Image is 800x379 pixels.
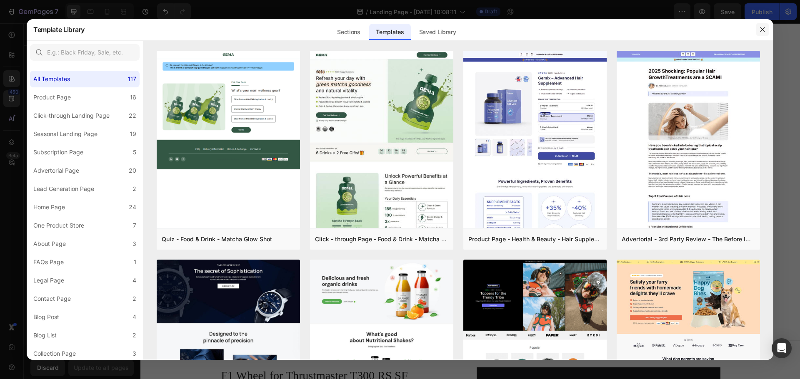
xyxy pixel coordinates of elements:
[80,344,310,361] h3: F1 Wheel for Thrustmaster T300 RS SF
[468,234,602,244] div: Product Page - Health & Beauty - Hair Supplement
[129,202,136,212] div: 24
[132,275,136,285] div: 4
[33,239,66,249] div: About Page
[33,202,65,212] div: Home Page
[162,234,272,244] div: Quiz - Food & Drink - Matcha Glow Shot
[412,127,432,146] button: increment
[352,127,372,146] button: decrement
[33,330,57,340] div: Blog List
[133,220,136,230] div: 7
[330,24,367,40] div: Sections
[129,111,136,121] div: 22
[369,24,410,40] div: Templates
[141,231,200,290] img: F1 Mod steering wheel in papaya color for Logitech G29, G923, G920 with carbon texture and custom...
[33,275,64,285] div: Legal Page
[445,126,580,146] button: Buy It Now
[354,84,390,94] span: Rosso Corsa
[128,74,136,84] div: 117
[33,129,97,139] div: Seasonal Landing Page
[157,51,300,170] img: quiz-1.png
[33,349,76,359] div: Collection Page
[474,84,486,94] span: RB
[132,349,136,359] div: 3
[622,234,755,244] div: Advertorial - 3rd Party Review - The Before Image - Hair Supplement
[33,92,71,102] div: Product Page
[33,220,84,230] div: One Product Store
[134,257,136,267] div: 1
[391,35,427,40] p: No compare price
[372,127,412,146] input: quantity
[132,294,136,304] div: 2
[132,330,136,340] div: 2
[33,257,64,267] div: FAQs Page
[130,92,136,102] div: 16
[33,74,70,84] div: All Templates
[130,129,136,139] div: 19
[33,294,71,304] div: Contact Page
[33,166,79,176] div: Advertorial Page
[412,24,463,40] div: Saved Library
[428,84,466,94] span: Silver Arrow
[33,111,110,121] div: Click-through Landing Page
[772,338,792,358] div: Open Intercom Messenger
[33,147,83,157] div: Subscription Page
[132,239,136,249] div: 3
[129,166,136,176] div: 20
[315,234,448,244] div: Click - through Page - Food & Drink - Matcha Glow Shot
[352,107,580,117] div: Add Greeting Card:
[496,131,529,141] div: Buy It Now
[33,312,59,322] div: Blog Post
[132,312,136,322] div: 4
[202,231,260,290] img: F1 mod steering wheel for Logitech G29/G923/G920 with red grips and carbon texture for sim racing.
[33,184,94,194] div: Lead Generation Page
[33,19,85,40] h2: Template Library
[437,34,465,42] p: No discount
[352,65,398,75] legend: Color: Rosso Corsa
[133,147,136,157] div: 5
[352,31,385,45] div: $129.00
[30,44,140,61] input: E.g.: Black Friday, Sale, etc.
[132,184,136,194] div: 2
[398,84,420,94] span: Papaya
[262,231,321,290] img: 28cm F1 Mod for Logitech G29/G923/G920, showcasing sturdy design for enhanced sim racing experience.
